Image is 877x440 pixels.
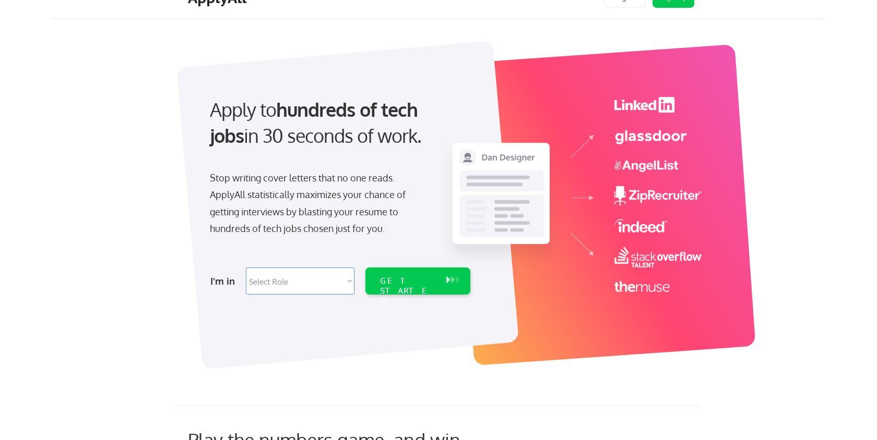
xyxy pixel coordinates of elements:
[210,273,240,289] div: I'm in
[210,169,424,237] div: Stop writing cover letters that no one reads. ApplyAll statistically maximizes your chance of get...
[380,276,436,306] div: GET STARTED
[210,96,466,149] div: Apply to in 30 seconds of work.
[210,97,422,147] strong: hundreds of tech jobs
